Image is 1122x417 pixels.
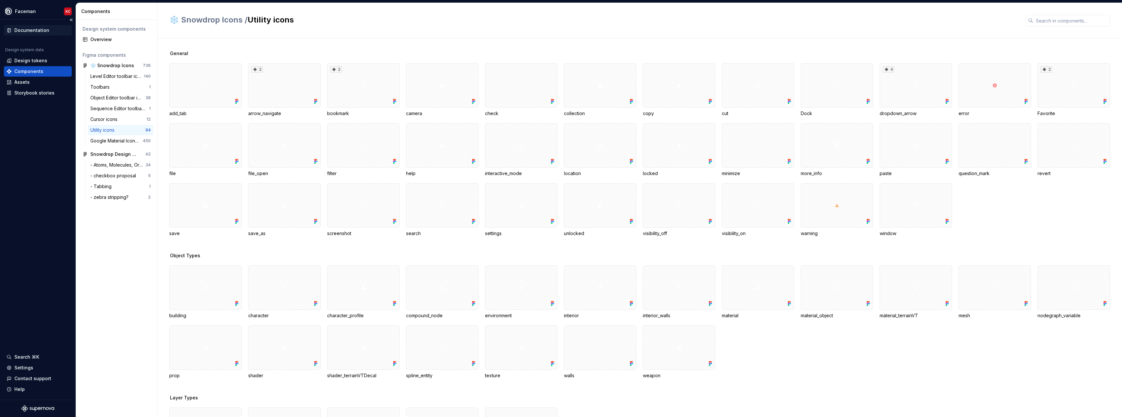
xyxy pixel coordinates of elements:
[801,265,873,319] div: material_object
[880,110,952,117] div: dropdown_arrow
[4,373,72,384] button: Contact support
[169,372,242,379] div: prop
[248,265,321,319] div: character
[80,149,153,159] a: Snowdrop Design System 2.042
[4,363,72,373] a: Settings
[14,57,47,64] div: Design tokens
[90,36,151,43] div: Overview
[14,68,43,75] div: Components
[169,15,1018,25] h2: Utility icons
[801,170,873,177] div: more_info
[880,183,952,237] div: window
[66,9,70,14] div: KC
[564,110,636,117] div: collection
[722,170,794,177] div: minimize
[169,312,242,319] div: building
[83,52,151,58] div: Figma components
[90,127,117,133] div: Utility icons
[145,95,151,100] div: 38
[90,116,120,123] div: Cursor icons
[148,173,151,178] div: 5
[485,265,557,319] div: environment
[564,312,636,319] div: interior
[564,123,636,177] div: location
[145,127,151,133] div: 94
[248,325,321,379] div: shader
[143,63,151,68] div: 736
[88,114,153,125] a: Cursor icons12
[80,60,153,71] a: ❄️ Snowdrop Icons736
[485,123,557,177] div: interactive_mode
[564,265,636,319] div: interior
[959,110,1031,117] div: error
[145,152,151,157] div: 42
[14,365,33,371] div: Settings
[169,170,242,177] div: file
[88,192,153,202] a: - zebra stripping?2
[330,66,342,73] div: 2
[485,183,557,237] div: settings
[14,386,25,393] div: Help
[149,106,151,111] div: 1
[4,77,72,87] a: Assets
[327,372,400,379] div: shader_terrainVTDecal
[1038,312,1110,319] div: nodegraph_variable
[90,151,139,157] div: Snowdrop Design System 2.0
[170,395,198,401] span: Layer Types
[883,66,894,73] div: 4
[327,325,400,379] div: shader_terrainVTDecal
[88,181,153,192] a: - Tabbing1
[880,63,952,117] div: 4dropdown_arrow
[327,230,400,237] div: screenshot
[83,26,151,32] div: Design system components
[88,136,153,146] a: Google Material Icons (Icon Browser)450
[88,71,153,82] a: Level Editor toolbar icons140
[14,79,30,85] div: Assets
[1038,110,1110,117] div: Favorite
[485,63,557,117] div: check
[5,47,44,52] div: Design system data
[149,184,151,189] div: 1
[81,8,155,15] div: Components
[14,375,51,382] div: Contact support
[485,325,557,379] div: texture
[880,170,952,177] div: paste
[722,230,794,237] div: visibility_on
[248,63,321,117] div: 2arrow_navigate
[643,170,715,177] div: locked
[801,183,873,237] div: warning
[643,230,715,237] div: visibility_off
[327,183,400,237] div: screenshot
[67,15,76,24] button: Collapse sidebar
[90,84,112,90] div: Toolbars
[169,63,242,117] div: add_tab
[144,74,151,79] div: 140
[406,265,478,319] div: compound_node
[959,63,1031,117] div: error
[169,15,248,24] span: ❄️ Snowdrop Icons /
[801,123,873,177] div: more_info
[406,312,478,319] div: compound_node
[564,183,636,237] div: unlocked
[4,66,72,77] a: Components
[90,138,143,144] div: Google Material Icons (Icon Browser)
[248,110,321,117] div: arrow_navigate
[14,90,54,96] div: Storybook stories
[14,354,39,360] div: Search ⌘K
[248,170,321,177] div: file_open
[4,352,72,362] button: Search ⌘K
[88,160,153,170] a: - Atoms, Molecules, Organisms34
[406,183,478,237] div: search
[5,7,12,15] img: 87d06435-c97f-426c-aa5d-5eb8acd3d8b3.png
[145,162,151,168] div: 34
[90,162,145,168] div: - Atoms, Molecules, Organisms
[90,62,134,69] div: ❄️ Snowdrop Icons
[15,8,36,15] div: Faceman
[1038,63,1110,117] div: 2Favorite
[169,110,242,117] div: add_tab
[406,230,478,237] div: search
[251,66,263,73] div: 2
[149,84,151,90] div: 1
[564,170,636,177] div: location
[248,312,321,319] div: character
